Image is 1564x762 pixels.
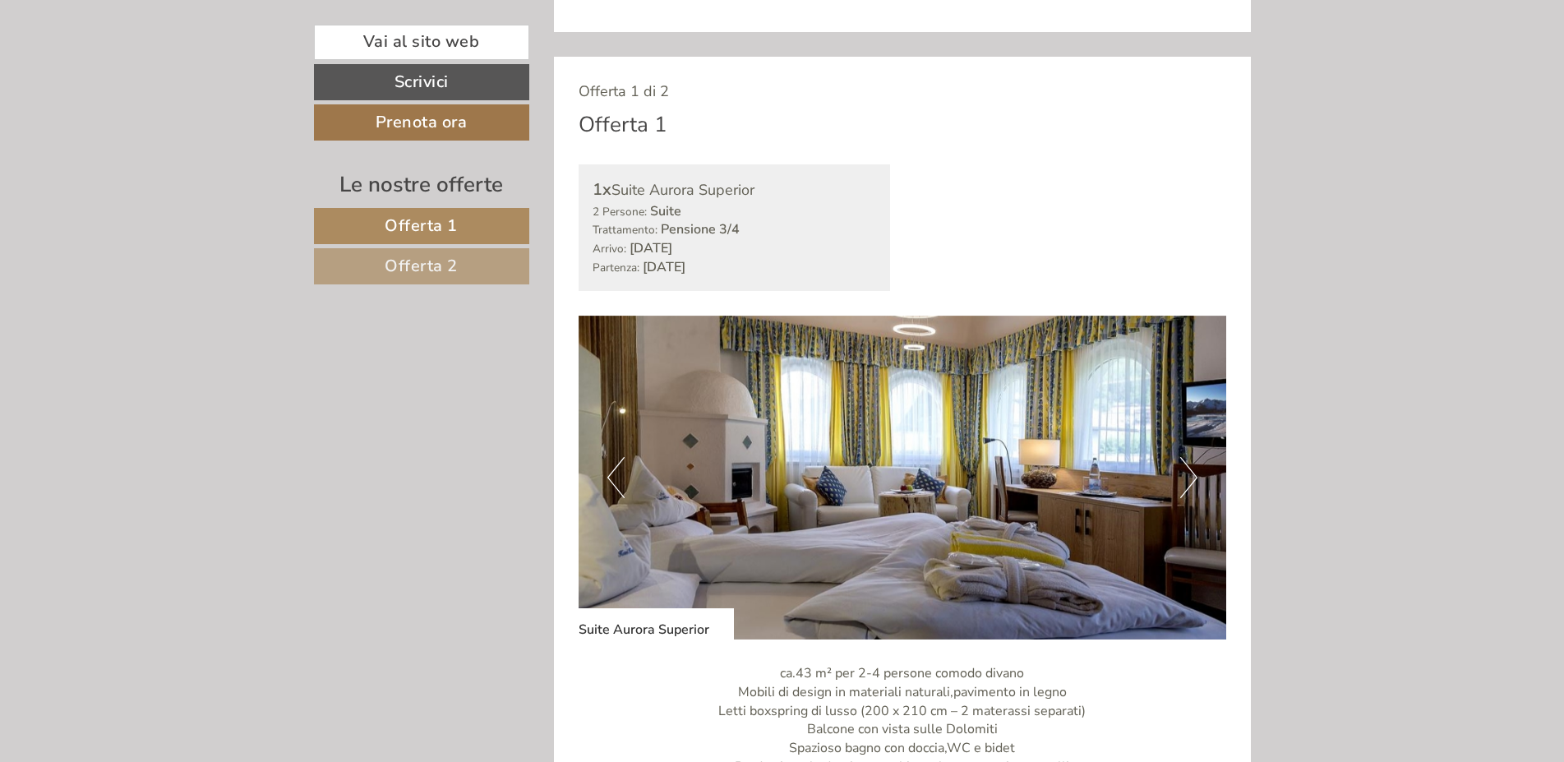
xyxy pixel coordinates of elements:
small: Arrivo: [593,241,626,256]
span: Offerta 1 [385,215,458,237]
div: Suite Aurora Superior [593,178,876,202]
small: 2 Persone: [593,204,647,219]
div: [DATE] [293,12,355,40]
small: Partenza: [593,260,639,275]
b: Pensione 3/4 [661,220,740,238]
button: Invia [560,426,648,462]
button: Previous [607,457,625,498]
small: Trattamento: [593,222,657,238]
b: [DATE] [630,239,672,257]
div: Hotel Kristall [25,48,249,61]
small: 12:00 [25,80,249,91]
a: Prenota ora [314,104,529,141]
div: Suite Aurora Superior [579,608,734,640]
img: image [579,316,1226,640]
b: 1x [593,178,611,201]
a: Vai al sito web [314,25,529,60]
span: Offerta 2 [385,255,458,277]
button: Next [1180,457,1197,498]
b: [DATE] [643,258,685,276]
span: Offerta 1 di 2 [579,81,669,101]
a: Scrivici [314,64,529,100]
b: Suite [650,202,681,220]
div: Offerta 1 [579,109,667,140]
div: Buon giorno, come possiamo aiutarla? [12,44,257,95]
div: Le nostre offerte [314,169,529,200]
